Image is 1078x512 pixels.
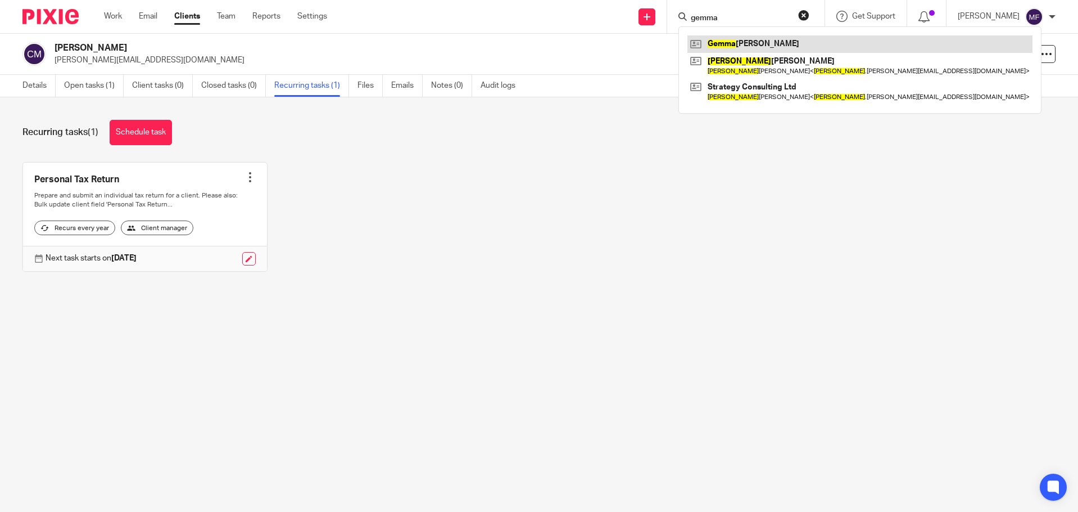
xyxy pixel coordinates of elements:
[174,11,200,22] a: Clients
[798,10,809,21] button: Clear
[958,11,1020,22] p: [PERSON_NAME]
[274,75,349,97] a: Recurring tasks (1)
[88,128,98,137] span: (1)
[104,11,122,22] a: Work
[46,253,137,264] p: Next task starts on
[852,12,895,20] span: Get Support
[1025,8,1043,26] img: svg%3E
[297,11,327,22] a: Settings
[391,75,423,97] a: Emails
[121,221,193,235] div: Client manager
[132,75,193,97] a: Client tasks (0)
[64,75,124,97] a: Open tasks (1)
[201,75,266,97] a: Closed tasks (0)
[110,120,172,145] a: Schedule task
[481,75,524,97] a: Audit logs
[111,254,137,262] strong: [DATE]
[22,9,79,24] img: Pixie
[252,11,280,22] a: Reports
[55,42,733,54] h2: [PERSON_NAME]
[22,42,46,66] img: svg%3E
[55,55,903,66] p: [PERSON_NAME][EMAIL_ADDRESS][DOMAIN_NAME]
[22,75,56,97] a: Details
[690,14,791,24] input: Search
[217,11,235,22] a: Team
[22,127,98,138] h1: Recurring tasks
[139,11,157,22] a: Email
[357,75,383,97] a: Files
[431,75,472,97] a: Notes (0)
[34,221,115,235] div: Recurs every year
